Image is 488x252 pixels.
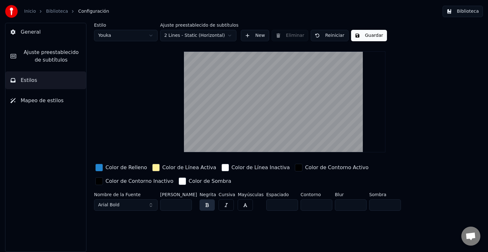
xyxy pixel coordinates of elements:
span: Arial Bold [98,202,119,208]
img: youka [5,5,18,18]
button: Mapeo de estilos [5,92,86,109]
div: Chat abierto [461,227,480,246]
button: Ajuste preestablecido de subtítulos [5,43,86,69]
label: Cursiva [219,192,235,197]
label: Blur [335,192,367,197]
div: Color de Sombra [189,177,231,185]
label: Sombra [369,192,401,197]
button: Estilos [5,71,86,89]
button: Color de Contorno Inactivo [94,176,175,186]
label: Estilo [94,23,158,27]
button: New [241,30,269,41]
div: Color de Línea Activa [162,164,216,171]
button: Guardar [351,30,387,41]
div: Color de Relleno [105,164,147,171]
label: Nombre de la Fuente [94,192,158,197]
span: Configuración [78,8,109,15]
nav: breadcrumb [24,8,109,15]
button: Color de Línea Inactiva [220,162,291,173]
label: Negrita [200,192,216,197]
button: Color de Línea Activa [151,162,218,173]
label: Contorno [301,192,332,197]
a: Inicio [24,8,36,15]
a: Biblioteca [46,8,68,15]
div: Color de Contorno Inactivo [105,177,173,185]
span: Ajuste preestablecido de subtítulos [21,49,81,64]
button: Color de Contorno Activo [294,162,370,173]
button: General [5,23,86,41]
button: Reiniciar [311,30,348,41]
span: General [21,28,41,36]
button: Color de Sombra [177,176,233,186]
button: Color de Relleno [94,162,148,173]
label: Ajuste preestablecido de subtítulos [160,23,238,27]
div: Color de Contorno Activo [305,164,369,171]
label: [PERSON_NAME] [160,192,197,197]
label: Mayúsculas [238,192,263,197]
span: Mapeo de estilos [21,97,64,104]
label: Espaciado [266,192,298,197]
span: Estilos [21,76,37,84]
div: Color de Línea Inactiva [232,164,290,171]
button: Biblioteca [443,6,483,17]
